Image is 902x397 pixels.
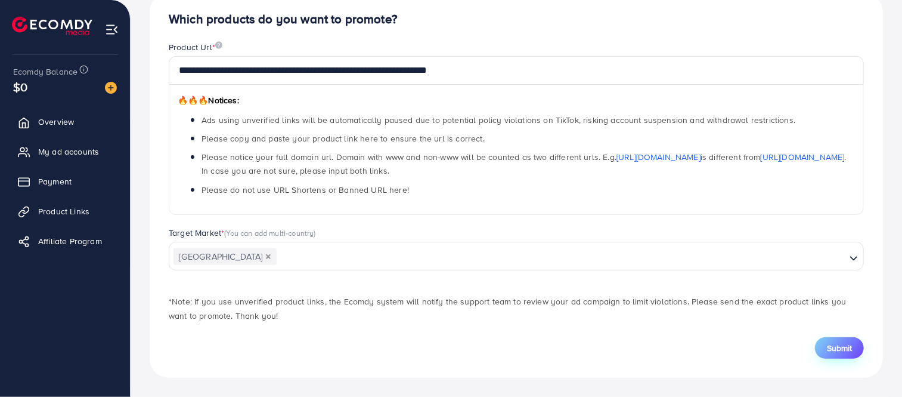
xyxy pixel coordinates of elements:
[169,242,864,270] div: Search for option
[13,66,78,78] span: Ecomdy Balance
[12,17,92,35] img: logo
[761,151,845,163] a: [URL][DOMAIN_NAME]
[38,116,74,128] span: Overview
[178,94,239,106] span: Notices:
[169,41,222,53] label: Product Url
[202,114,795,126] span: Ads using unverified links will be automatically paused due to potential policy violations on Tik...
[215,41,222,49] img: image
[38,176,72,187] span: Payment
[202,133,485,144] span: Please copy and paste your product link here to ensure the url is correct.
[202,184,409,196] span: Please do not use URL Shortens or Banned URL here!
[278,248,845,266] input: Search for option
[815,337,864,359] button: Submit
[169,12,864,27] h4: Which products do you want to promote?
[827,342,852,354] span: Submit
[105,23,119,36] img: menu
[9,229,121,253] a: Affiliate Program
[9,199,121,223] a: Product Links
[38,146,99,158] span: My ad accounts
[178,94,208,106] span: 🔥🔥🔥
[38,205,89,217] span: Product Links
[169,227,316,239] label: Target Market
[38,235,102,247] span: Affiliate Program
[851,343,893,388] iframe: Chat
[9,140,121,164] a: My ad accounts
[224,227,315,238] span: (You can add multi-country)
[9,110,121,134] a: Overview
[105,82,117,94] img: image
[173,248,277,265] span: [GEOGRAPHIC_DATA]
[616,151,700,163] a: [URL][DOMAIN_NAME]
[202,151,847,177] span: Please notice your full domain url. Domain with www and non-www will be counted as two different ...
[9,170,121,193] a: Payment
[10,76,30,98] span: $0
[169,294,864,323] p: *Note: If you use unverified product links, the Ecomdy system will notify the support team to rev...
[265,254,271,260] button: Deselect Pakistan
